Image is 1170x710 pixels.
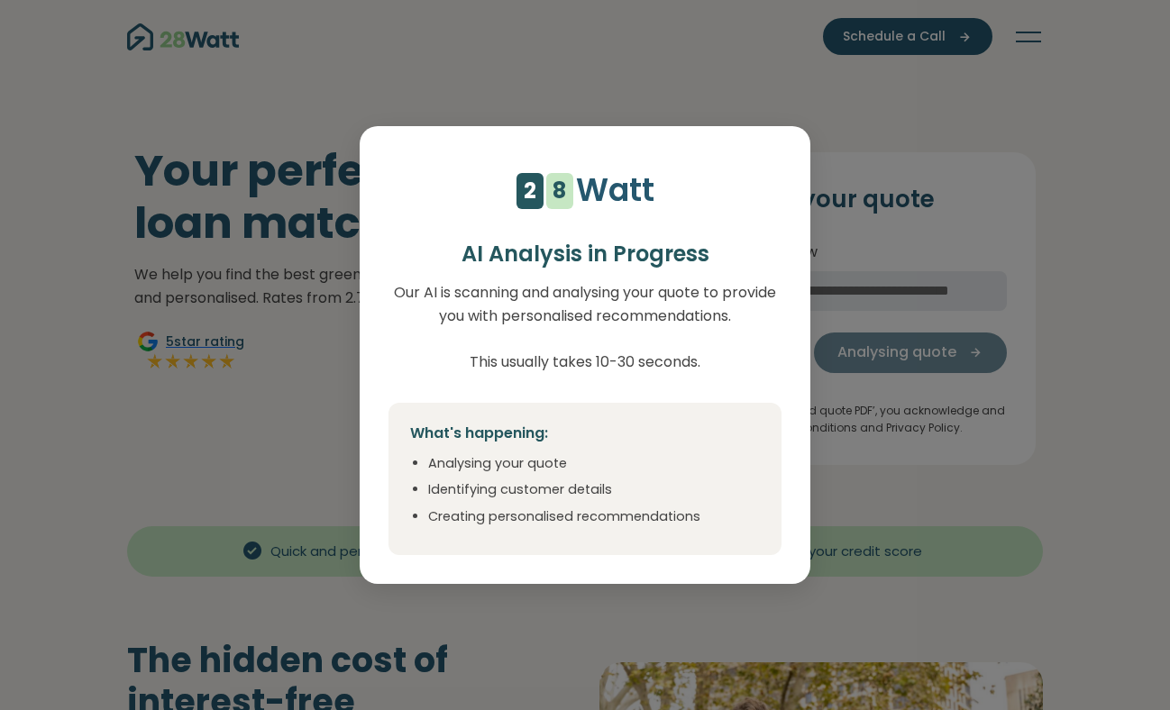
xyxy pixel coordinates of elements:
div: 2 [524,173,536,209]
p: Our AI is scanning and analysing your quote to provide you with personalised recommendations. Thi... [388,281,782,373]
div: 8 [553,173,566,209]
h2: AI Analysis in Progress [388,241,782,268]
p: Watt [576,165,654,215]
li: Identifying customer details [428,480,760,500]
li: Analysing your quote [428,454,760,474]
li: Creating personalised recommendations [428,507,760,527]
h4: What's happening: [410,424,760,443]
